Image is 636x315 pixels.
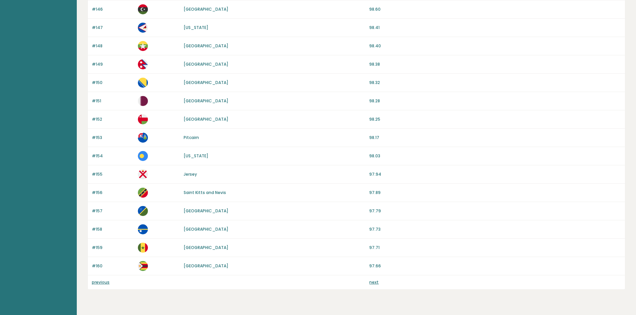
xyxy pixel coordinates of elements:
[92,43,134,49] p: #148
[184,263,228,269] a: [GEOGRAPHIC_DATA]
[92,80,134,86] p: #150
[138,59,148,69] img: np.svg
[92,279,110,285] a: previous
[369,61,621,67] p: 98.38
[92,245,134,251] p: #159
[369,190,621,196] p: 97.89
[369,226,621,232] p: 97.73
[92,263,134,269] p: #160
[184,25,208,30] a: [US_STATE]
[184,153,208,159] a: [US_STATE]
[138,96,148,106] img: qa.svg
[369,6,621,12] p: 98.60
[369,43,621,49] p: 98.40
[369,171,621,177] p: 97.94
[184,226,228,232] a: [GEOGRAPHIC_DATA]
[138,23,148,33] img: as.svg
[138,206,148,216] img: sb.svg
[92,98,134,104] p: #151
[138,78,148,88] img: ba.svg
[138,261,148,271] img: zw.svg
[184,208,228,214] a: [GEOGRAPHIC_DATA]
[138,151,148,161] img: pw.svg
[184,116,228,122] a: [GEOGRAPHIC_DATA]
[138,133,148,143] img: pn.svg
[92,153,134,159] p: #154
[184,171,197,177] a: Jersey
[369,135,621,141] p: 98.17
[92,6,134,12] p: #146
[138,169,148,179] img: je.svg
[138,114,148,124] img: om.svg
[369,80,621,86] p: 98.32
[92,61,134,67] p: #149
[138,41,148,51] img: mm.svg
[138,188,148,198] img: kn.svg
[92,171,134,177] p: #155
[92,116,134,122] p: #152
[138,243,148,253] img: sn.svg
[184,43,228,49] a: [GEOGRAPHIC_DATA]
[184,98,228,104] a: [GEOGRAPHIC_DATA]
[184,61,228,67] a: [GEOGRAPHIC_DATA]
[92,226,134,232] p: #158
[369,98,621,104] p: 98.28
[369,116,621,122] p: 98.25
[138,224,148,234] img: nr.svg
[92,135,134,141] p: #153
[369,263,621,269] p: 97.66
[92,208,134,214] p: #157
[369,208,621,214] p: 97.79
[92,190,134,196] p: #156
[184,190,226,195] a: Saint Kitts and Nevis
[184,6,228,12] a: [GEOGRAPHIC_DATA]
[138,4,148,14] img: ly.svg
[369,245,621,251] p: 97.71
[369,25,621,31] p: 98.41
[184,135,199,140] a: Pitcairn
[92,25,134,31] p: #147
[184,245,228,250] a: [GEOGRAPHIC_DATA]
[184,80,228,85] a: [GEOGRAPHIC_DATA]
[369,153,621,159] p: 98.03
[369,279,379,285] a: next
